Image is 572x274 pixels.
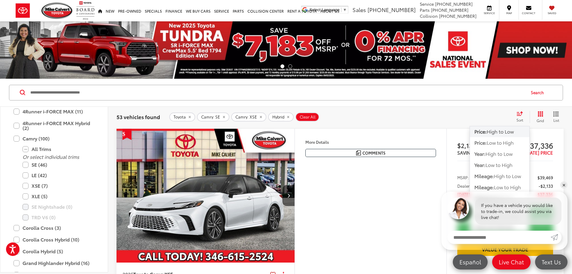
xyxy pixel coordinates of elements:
span: Sales [353,6,366,14]
span: Toyota [174,115,186,119]
button: Year:High to Low [470,149,529,159]
span: Low to High [494,183,521,190]
button: Price:High to Low [470,126,529,137]
span: Year: [474,161,486,168]
label: LE (42) [23,170,95,180]
span: Price: [474,128,487,135]
span: [PHONE_NUMBER] [439,13,477,19]
span: Mileage: [474,172,494,179]
button: Search [525,85,552,100]
button: Next image [283,185,295,206]
label: XSE (7) [23,180,95,191]
span: High to Low [486,150,513,157]
button: Mileage:High to Low [470,171,529,182]
label: 4Runner i-FORCE MAX Hybrid (2) [14,118,95,133]
span: Live Chat [496,258,527,266]
span: Map [502,11,516,15]
img: Mike Calvert Toyota [41,2,73,19]
span: ​ [341,8,341,12]
h4: More Details [305,140,436,144]
span: [DATE] PRICE [525,149,553,156]
label: 4Runner i-FORCE MAX (11) [14,106,95,117]
span: Grid [537,118,544,123]
span: Saved [545,11,558,15]
span: SAVINGS [457,149,477,156]
label: TRD V6 (0) [23,212,95,223]
button: Year:Low to High [470,160,529,171]
label: Corolla Cross Hybrid (10) [14,234,95,245]
span: Low to High [486,161,513,168]
label: Corolla Hybrid (5) [14,246,95,257]
span: $2,133 [457,141,505,150]
button: Comments [305,149,436,157]
a: Submit [551,231,561,244]
span: Mileage: [474,183,494,190]
span: Year: [474,150,486,157]
label: Grand Highlander Hybrid (16) [14,258,95,268]
label: All Trims [23,144,95,154]
a: Español [453,254,488,269]
span: -$2,133 [539,183,553,189]
span: Get Price Drop Alert [123,129,132,140]
div: If you have a vehicle you would like to trade-in, we could assist you via live chat! [475,198,561,225]
span: Service [483,11,496,15]
button: Price:Low to High [470,137,529,148]
span: Collision [420,13,438,19]
span: List [553,118,559,123]
span: Dealer Discount [457,183,487,189]
span: Parts [420,7,430,13]
button: remove Hybrid [268,112,294,122]
span: Comments [362,150,386,156]
span: Clear All [300,115,316,119]
i: Or select individual trims [23,153,79,160]
span: Price: [474,139,487,146]
span: $39,469 [537,174,553,180]
button: remove Toyota [169,112,195,122]
label: Camry (100) [14,133,95,144]
span: MSRP: [457,174,469,180]
span: Service [420,1,434,7]
button: Clear All [295,112,319,122]
img: Comments [356,150,361,155]
a: Text Us [535,254,567,269]
img: Agent profile photo [447,198,469,219]
button: Grid View [530,111,549,123]
a: 2025 Toyota Camry XSE2025 Toyota Camry XSE2025 Toyota Camry XSE2025 Toyota Camry XSE [116,129,295,263]
button: Select sort value [513,111,530,123]
span: Text Us [539,258,564,266]
span: Español [456,258,484,266]
img: 2025 Toyota Camry XSE [116,129,295,263]
span: [PHONE_NUMBER] [431,7,468,13]
span: High to Low [487,128,514,135]
span: Contact [522,11,535,15]
span: Hybrid [272,115,284,119]
span: ▼ [343,8,347,12]
label: XLE (5) [23,191,95,202]
span: Sort [516,117,523,122]
span: Camry: XSE [235,115,257,119]
span: Camry: SE [201,115,220,119]
span: 53 vehicles found [117,113,160,120]
label: SE (46) [23,159,95,170]
input: Enter your message [447,231,551,244]
span: [PHONE_NUMBER] [435,1,473,7]
div: 2025 Toyota Camry XSE 0 [116,129,295,263]
span: Low to High [487,139,514,146]
button: remove Camry: SE [197,112,229,122]
button: Mileage:Low to High [470,182,529,193]
button: List View [549,111,564,123]
label: Corolla Cross (3) [14,223,95,233]
span: High to Low [494,172,521,179]
span: [PHONE_NUMBER] [368,6,416,14]
a: Live Chat [492,254,531,269]
input: Search by Make, Model, or Keyword [30,85,525,100]
button: remove Camry: XSE [231,112,266,122]
label: SE Nightshade (0) [23,202,95,212]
